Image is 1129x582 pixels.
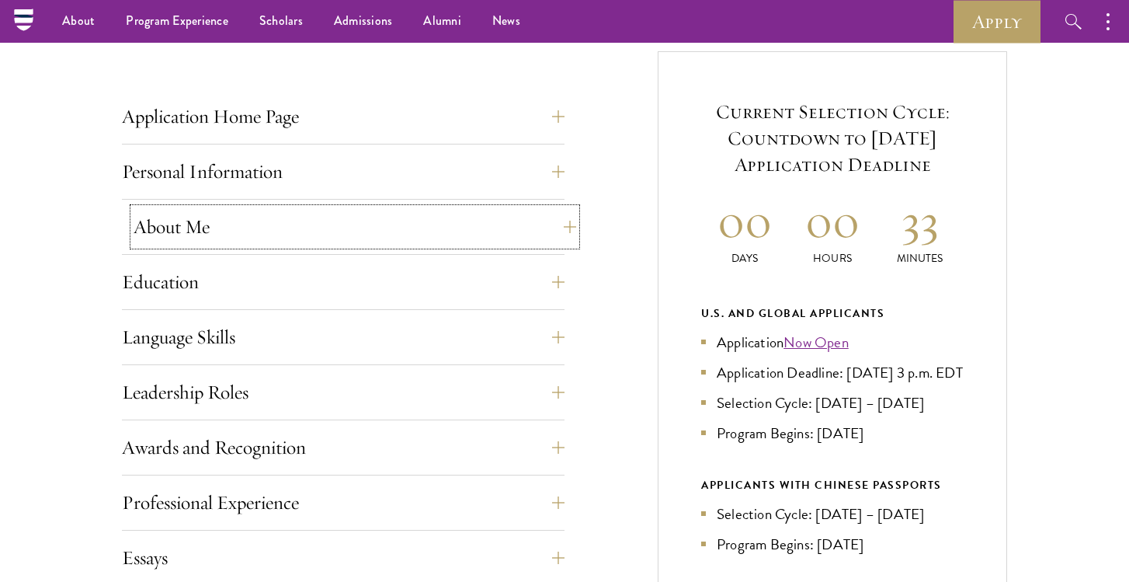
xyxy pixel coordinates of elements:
p: Hours [789,250,877,267]
button: Leadership Roles [122,374,564,411]
div: APPLICANTS WITH CHINESE PASSPORTS [701,476,964,495]
div: U.S. and Global Applicants [701,304,964,323]
button: About Me [134,208,576,246]
li: Program Begins: [DATE] [701,533,964,556]
button: Awards and Recognition [122,429,564,466]
p: Days [701,250,789,267]
h2: 33 [876,192,964,250]
h2: 00 [789,192,877,250]
button: Personal Information [122,153,564,190]
button: Professional Experience [122,484,564,521]
h5: Current Selection Cycle: Countdown to [DATE] Application Deadline [701,99,964,178]
li: Program Begins: [DATE] [701,422,964,444]
a: Now Open [783,331,849,354]
button: Language Skills [122,319,564,356]
button: Education [122,263,564,301]
li: Application [701,331,964,354]
li: Application Deadline: [DATE] 3 p.m. EDT [701,361,964,384]
p: Minutes [876,250,964,267]
li: Selection Cycle: [DATE] – [DATE] [701,392,964,414]
button: Essays [122,539,564,577]
li: Selection Cycle: [DATE] – [DATE] [701,503,964,525]
button: Application Home Page [122,98,564,135]
h2: 00 [701,192,789,250]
